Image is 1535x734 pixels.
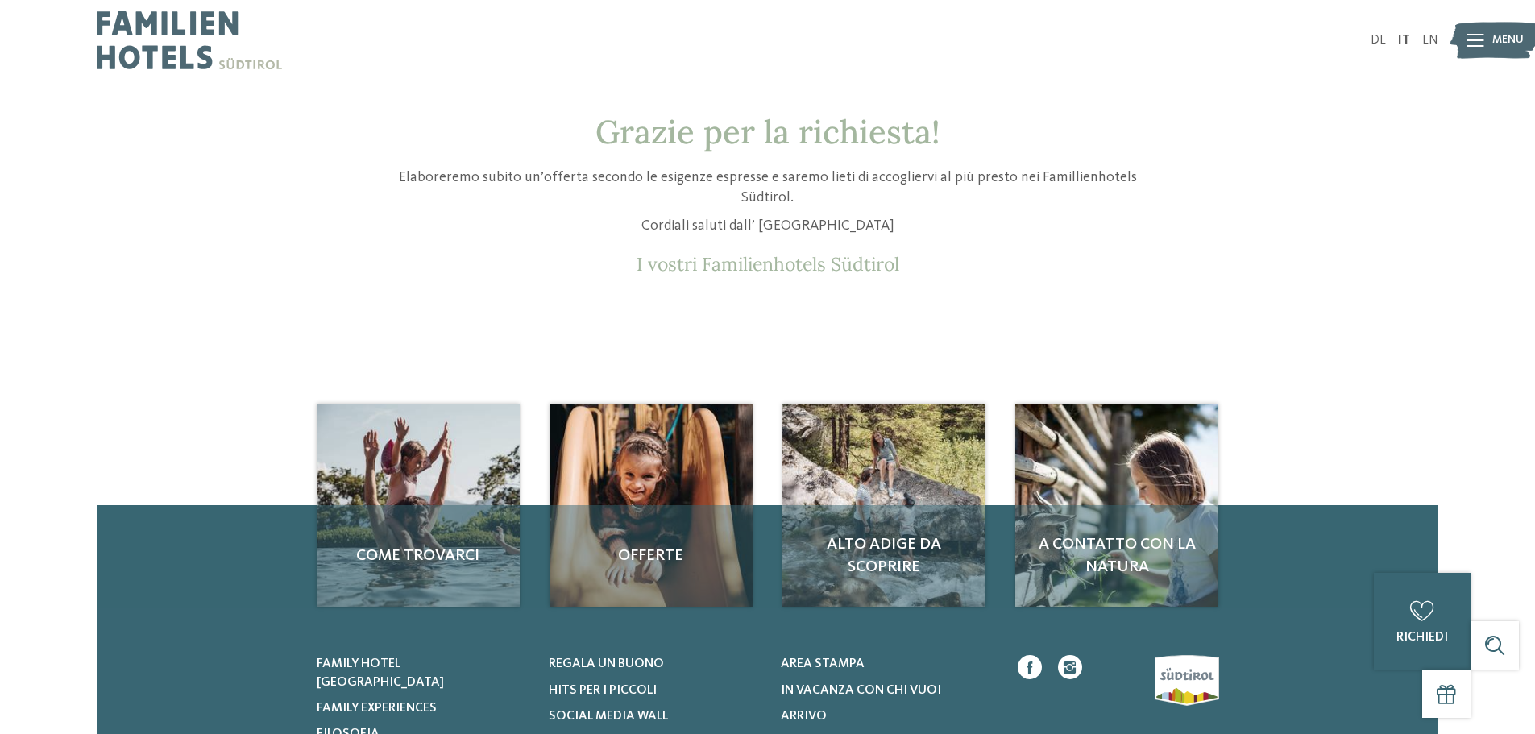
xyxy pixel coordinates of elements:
a: Family experiences [317,699,529,717]
span: Alto Adige da scoprire [799,533,969,578]
span: Hits per i piccoli [549,684,657,697]
p: I vostri Familienhotels Südtirol [385,253,1151,276]
a: Regala un buono [549,655,761,673]
a: Richiesta Offerte [550,404,753,607]
a: Richiesta A contatto con la natura [1015,404,1218,607]
span: richiedi [1396,631,1448,644]
a: richiedi [1374,573,1471,670]
a: Richiesta Alto Adige da scoprire [782,404,985,607]
img: Richiesta [317,404,520,607]
span: Social Media Wall [549,710,668,723]
span: Regala un buono [549,657,664,670]
span: Area stampa [781,657,865,670]
a: Social Media Wall [549,707,761,725]
span: Offerte [566,545,736,567]
span: Family hotel [GEOGRAPHIC_DATA] [317,657,444,688]
span: A contatto con la natura [1031,533,1202,578]
a: Richiesta Come trovarci [317,404,520,607]
a: Hits per i piccoli [549,682,761,699]
a: Arrivo [781,707,993,725]
span: Arrivo [781,710,827,723]
a: IT [1398,34,1410,47]
p: Elaboreremo subito un’offerta secondo le esigenze espresse e saremo lieti di accogliervi al più p... [385,168,1151,208]
img: Richiesta [550,404,753,607]
img: Richiesta [1015,404,1218,607]
img: Richiesta [782,404,985,607]
span: Family experiences [317,702,437,715]
a: Area stampa [781,655,993,673]
a: In vacanza con chi vuoi [781,682,993,699]
span: Come trovarci [333,545,504,567]
span: In vacanza con chi vuoi [781,684,941,697]
a: EN [1422,34,1438,47]
a: Family hotel [GEOGRAPHIC_DATA] [317,655,529,691]
a: DE [1371,34,1386,47]
span: Grazie per la richiesta! [595,111,940,152]
p: Cordiali saluti dall’ [GEOGRAPHIC_DATA] [385,216,1151,236]
span: Menu [1492,32,1524,48]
